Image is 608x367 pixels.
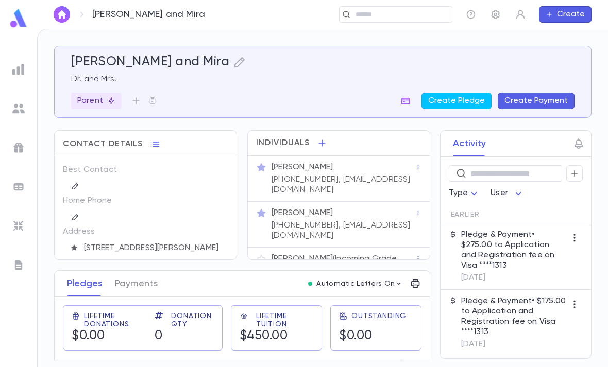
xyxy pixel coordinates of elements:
[339,328,407,344] h5: $0.00
[491,189,508,197] span: User
[12,63,25,76] img: reports_grey.c525e4749d1bce6a11f5fe2a8de1b229.svg
[461,230,566,271] p: Pledge & Payment • $275.00 to Application and Registration fee on Visa ****1313
[272,254,415,274] p: [PERSON_NAME] (Incoming Grade don't know)
[451,211,480,219] span: Earlier
[272,162,333,172] p: [PERSON_NAME]
[461,273,566,283] p: [DATE]
[461,296,566,337] p: Pledge & Payment • $175.00 to Application and Registration fee on Visa ****1313
[304,276,407,291] button: Automatic Letters On
[256,312,313,328] span: Lifetime Tuition
[84,312,142,328] span: Lifetime Donations
[63,255,122,272] p: Account ID
[539,6,592,23] button: Create
[71,55,229,70] h5: [PERSON_NAME] and Mira
[12,220,25,232] img: imports_grey.530a8a0e642e233f2baf0ef88e8c9fcb.svg
[12,259,25,271] img: letters_grey.7941b92b52307dd3b8a917253454ce1c.svg
[77,96,115,106] p: Parent
[256,138,310,148] span: Individuals
[171,312,214,328] span: Donation Qty
[453,131,486,156] button: Activity
[72,328,142,344] h5: $0.00
[12,181,25,193] img: batches_grey.339ca447c9d9533ef1741baa751efc33.svg
[316,279,395,288] p: Automatic Letters On
[351,312,407,320] span: Outstanding
[71,74,575,84] p: Dr. and Mrs.
[115,271,158,296] button: Payments
[240,328,313,344] h5: $450.00
[461,339,566,349] p: [DATE]
[272,220,415,241] p: [PHONE_NUMBER], [EMAIL_ADDRESS][DOMAIN_NAME]
[63,162,122,178] p: Best Contact
[71,93,122,109] div: Parent
[155,328,214,344] h5: 0
[498,93,575,109] button: Create Payment
[63,139,143,149] span: Contact Details
[56,10,68,19] img: home_white.a664292cf8c1dea59945f0da9f25487c.svg
[92,9,205,20] p: [PERSON_NAME] and Mira
[272,174,415,195] p: [PHONE_NUMBER], [EMAIL_ADDRESS][DOMAIN_NAME]
[272,208,333,218] p: [PERSON_NAME]
[449,189,468,197] span: Type
[449,183,481,203] div: Type
[63,223,122,240] p: Address
[8,8,29,28] img: logo
[491,183,525,203] div: User
[67,271,103,296] button: Pledges
[421,93,492,109] button: Create Pledge
[63,193,122,209] p: Home Phone
[12,142,25,154] img: campaigns_grey.99e729a5f7ee94e3726e6486bddda8f1.svg
[80,243,229,253] span: [STREET_ADDRESS][PERSON_NAME]
[12,102,25,115] img: students_grey.60c7aba0da46da39d6d829b817ac14fc.svg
